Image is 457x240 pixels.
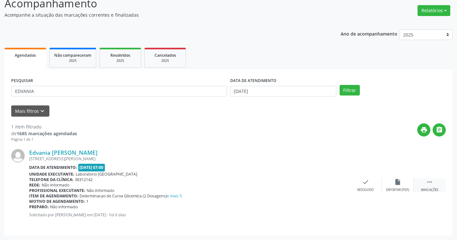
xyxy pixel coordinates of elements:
[357,188,374,192] div: Resolvido
[29,188,85,193] b: Profissional executante:
[230,86,336,97] input: Selecione um intervalo
[29,156,350,161] div: [STREET_ADDRESS][PERSON_NAME]
[29,212,350,218] p: Solicitado por [PERSON_NAME] em [DATE] - há 6 dias
[418,5,450,16] button: Relatórios
[110,53,130,58] span: Resolvidos
[29,165,77,170] b: Data de atendimento:
[394,178,401,186] i: insert_drive_file
[11,123,77,130] div: 1 item filtrado
[362,178,369,186] i: check
[76,171,137,177] span: Laboratorio [GEOGRAPHIC_DATA]
[11,105,49,117] button: Mais filtroskeyboard_arrow_down
[29,182,40,188] b: Rede:
[54,53,91,58] span: Não compareceram
[11,130,77,137] div: de
[87,188,114,193] span: Não informado
[17,130,77,137] strong: 1685 marcações agendadas
[29,193,78,199] b: Item de agendamento:
[155,53,176,58] span: Cancelados
[54,58,91,63] div: 2025
[420,126,427,133] i: print
[29,199,85,204] b: Motivo de agendamento:
[421,188,438,192] div: Mais ações
[29,177,73,182] b: Telefone da clínica:
[386,188,409,192] div: Exportar (PDF)
[436,126,443,133] i: 
[11,137,77,142] div: Página 1 de 1
[86,199,89,204] span: 1
[426,178,433,186] i: 
[11,86,227,97] input: Nome, CNS
[340,85,360,96] button: Filtrar
[29,204,49,210] b: Preparo:
[11,149,25,162] img: img
[15,53,36,58] span: Agendados
[341,29,397,37] p: Ano de acompanhamento
[4,12,318,18] p: Acompanhe a situação das marcações correntes e finalizadas
[39,108,46,115] i: keyboard_arrow_down
[433,123,446,137] button: 
[104,58,136,63] div: 2025
[417,123,430,137] button: print
[230,76,276,86] label: DATA DE ATENDIMENTO
[75,177,93,182] span: 38312142
[50,204,78,210] span: Não informado
[80,193,182,199] span: Determinacao de Curva Glicemica (2 Dosagens)
[11,76,33,86] label: PESQUISAR
[78,164,105,171] span: [DATE] 07:00
[29,149,97,156] a: Edvania [PERSON_NAME]
[29,171,74,177] b: Unidade executante:
[167,193,182,199] a: e mais 5
[42,182,69,188] span: Não informado
[149,58,181,63] div: 2025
